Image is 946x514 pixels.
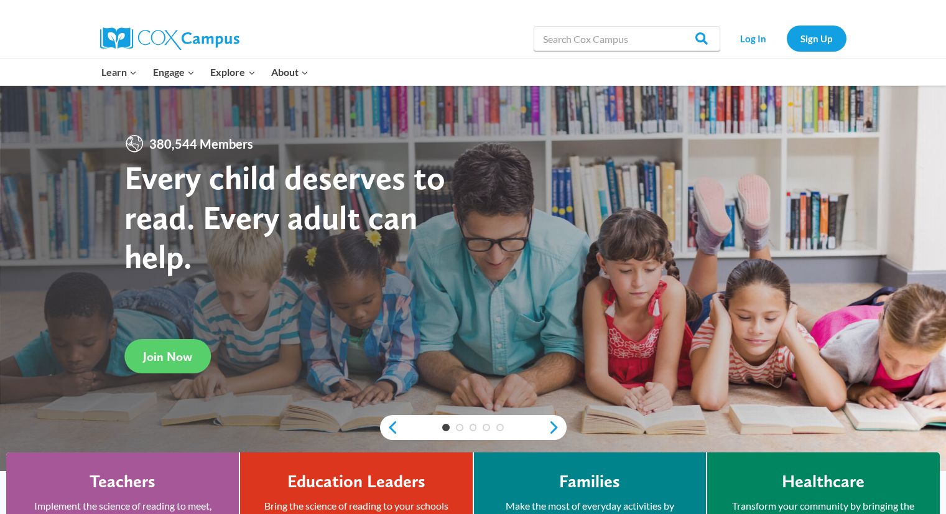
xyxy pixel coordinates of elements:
span: Explore [210,64,255,80]
a: Sign Up [787,26,846,51]
a: 3 [470,424,477,431]
a: 4 [483,424,490,431]
a: next [548,420,567,435]
div: content slider buttons [380,415,567,440]
span: 380,544 Members [144,134,258,154]
span: Engage [153,64,195,80]
h4: Families [559,471,620,492]
strong: Every child deserves to read. Every adult can help. [124,157,445,276]
nav: Primary Navigation [94,59,317,85]
span: Learn [101,64,137,80]
a: Log In [726,26,781,51]
nav: Secondary Navigation [726,26,846,51]
a: 1 [442,424,450,431]
a: Join Now [124,339,211,373]
span: Join Now [143,349,192,364]
h4: Education Leaders [287,471,425,492]
a: 5 [496,424,504,431]
input: Search Cox Campus [534,26,720,51]
img: Cox Campus [100,27,239,50]
span: About [271,64,308,80]
h4: Healthcare [782,471,865,492]
h4: Teachers [90,471,155,492]
a: previous [380,420,399,435]
a: 2 [456,424,463,431]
